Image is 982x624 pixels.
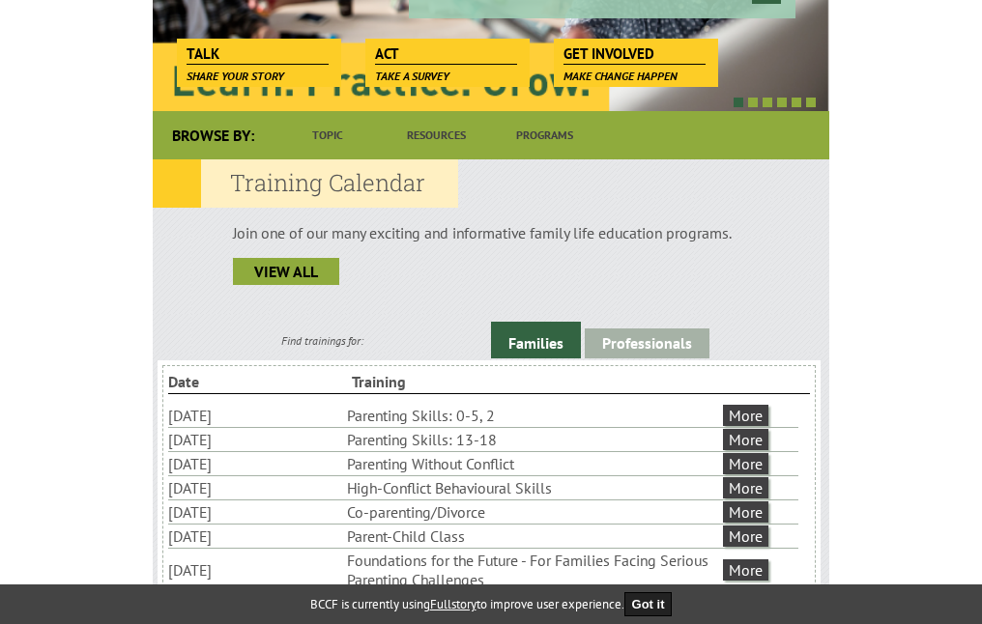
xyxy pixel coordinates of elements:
a: Topic [274,111,382,159]
li: [DATE] [168,500,343,524]
a: More [723,453,768,474]
p: Join one of our many exciting and informative family life education programs. [233,223,749,242]
li: Parent-Child Class [347,525,719,548]
a: Resources [382,111,490,159]
a: Professionals [585,328,709,358]
a: Act Take a survey [365,39,527,66]
li: [DATE] [168,428,343,451]
a: view all [233,258,339,285]
a: Talk Share your story [177,39,338,66]
li: Foundations for the Future - For Families Facing Serious Parenting Challenges [347,549,719,591]
a: More [723,525,768,547]
span: Make change happen [563,69,678,83]
span: Share your story [187,69,284,83]
li: Parenting Without Conflict [347,452,719,475]
a: More [723,405,768,426]
li: Co-parenting/Divorce [347,500,719,524]
span: Take a survey [375,69,449,83]
a: More [723,477,768,498]
li: [DATE] [168,525,343,548]
a: Fullstory [430,596,477,612]
li: [DATE] [168,476,343,499]
a: Programs [490,111,598,159]
li: Parenting Skills: 0-5, 2 [347,404,719,427]
div: Find trainings for: [153,333,491,348]
li: Parenting Skills: 13-18 [347,428,719,451]
h2: Training Calendar [153,159,458,208]
li: [DATE] [168,452,343,475]
a: More [723,501,768,523]
button: Got it [624,592,673,616]
span: Talk [187,43,329,65]
li: [DATE] [168,404,343,427]
a: More [723,429,768,450]
li: Training [352,370,532,393]
a: Families [491,322,581,358]
li: High-Conflict Behavioural Skills [347,476,719,499]
span: Act [375,43,517,65]
a: Get Involved Make change happen [554,39,715,66]
li: [DATE] [168,558,343,581]
span: Get Involved [563,43,706,65]
div: Browse By: [153,111,274,159]
li: Date [168,370,348,393]
a: More [723,559,768,581]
